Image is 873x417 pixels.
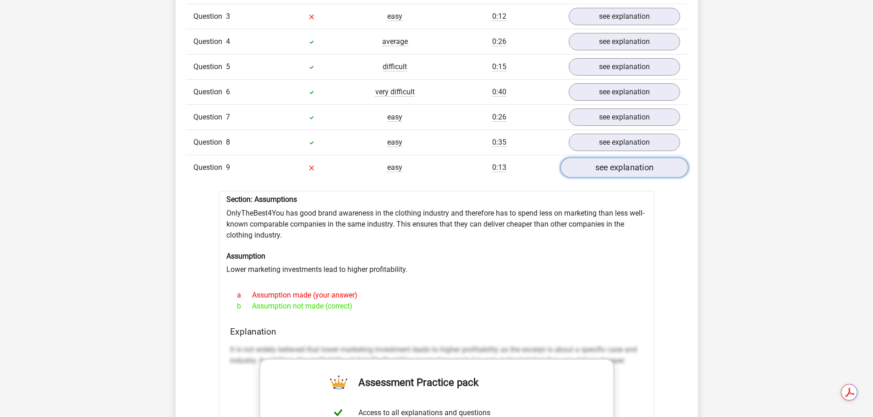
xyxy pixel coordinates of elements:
[237,290,252,301] span: a
[383,62,407,71] span: difficult
[226,252,647,260] h6: Assumption
[193,162,226,173] span: Question
[492,62,506,71] span: 0:15
[382,37,408,46] span: average
[569,8,680,25] a: see explanation
[230,344,643,366] p: It is not widely believed that lower marketing investment leads to higher profitability as the ex...
[237,301,252,312] span: b
[226,113,230,121] span: 7
[492,113,506,122] span: 0:26
[492,87,506,97] span: 0:40
[387,138,402,147] span: easy
[226,163,230,172] span: 9
[492,163,506,172] span: 0:13
[387,12,402,21] span: easy
[492,37,506,46] span: 0:26
[569,108,680,126] a: see explanation
[193,112,226,123] span: Question
[569,83,680,101] a: see explanation
[226,12,230,21] span: 3
[230,290,643,301] div: Assumption made (your answer)
[193,137,226,148] span: Question
[560,158,688,178] a: see explanation
[375,87,415,97] span: very difficult
[193,61,226,72] span: Question
[492,12,506,21] span: 0:12
[193,36,226,47] span: Question
[492,138,506,147] span: 0:35
[226,37,230,46] span: 4
[193,87,226,97] span: Question
[569,134,680,151] a: see explanation
[569,33,680,50] a: see explanation
[387,163,402,172] span: easy
[230,326,643,337] h4: Explanation
[387,113,402,122] span: easy
[226,138,230,146] span: 8
[193,11,226,22] span: Question
[230,301,643,312] div: Assumption not made (correct)
[226,62,230,71] span: 5
[226,195,647,204] h6: Section: Assumptions
[226,87,230,96] span: 6
[569,58,680,76] a: see explanation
